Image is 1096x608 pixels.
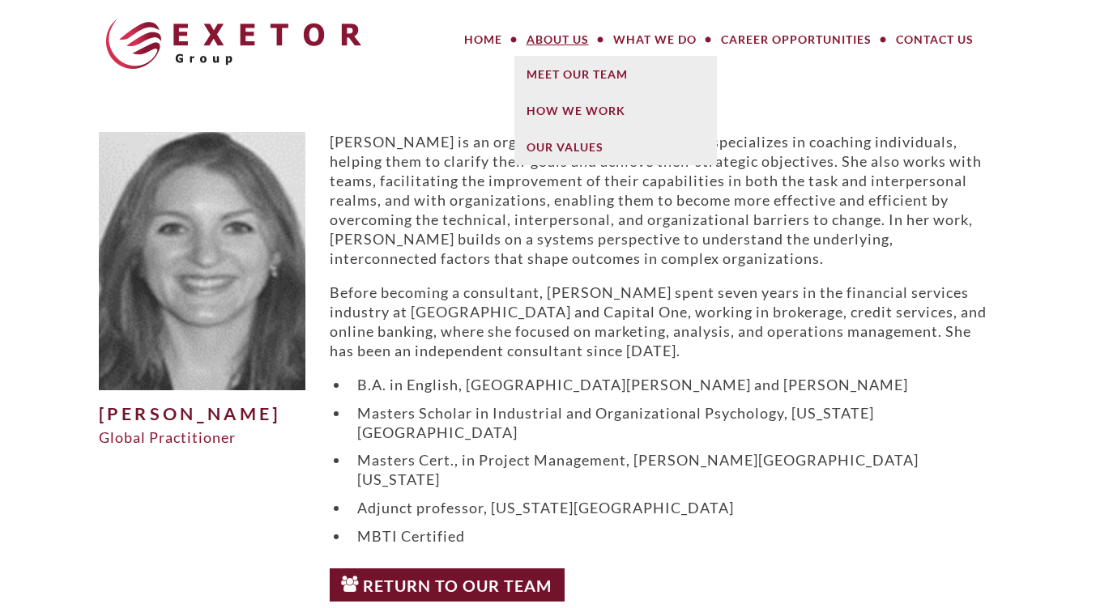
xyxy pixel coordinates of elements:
p: [PERSON_NAME] is an organizational consultant who specializes in coaching individuals, helping th... [330,132,998,268]
a: About Us [514,23,601,56]
li: MBTI Certified [349,526,998,546]
a: Career Opportunities [709,23,884,56]
li: Adjunct professor, [US_STATE][GEOGRAPHIC_DATA] [349,498,998,517]
a: What We Do [601,23,709,56]
img: The Exetor Group [106,19,361,69]
li: Masters Scholar in Industrial and Organizational Psychology, [US_STATE][GEOGRAPHIC_DATA] [349,403,998,442]
img: Allison-500x625.png [99,132,305,390]
a: How We Work [514,92,717,129]
li: Masters Cert., in Project Management, [PERSON_NAME][GEOGRAPHIC_DATA][US_STATE] [349,450,998,489]
a: Our Values [514,129,717,165]
h1: [PERSON_NAME] [99,405,305,424]
a: Contact Us [884,23,986,56]
a: Meet Our Team [514,56,717,92]
a: Return to Our Team [330,568,565,602]
a: Home [452,23,514,56]
li: B.A. in English, [GEOGRAPHIC_DATA][PERSON_NAME] and [PERSON_NAME] [349,375,998,394]
p: Before becoming a consultant, [PERSON_NAME] spent seven years in the financial services industry ... [330,283,998,360]
div: Global Practitioner [99,427,305,447]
